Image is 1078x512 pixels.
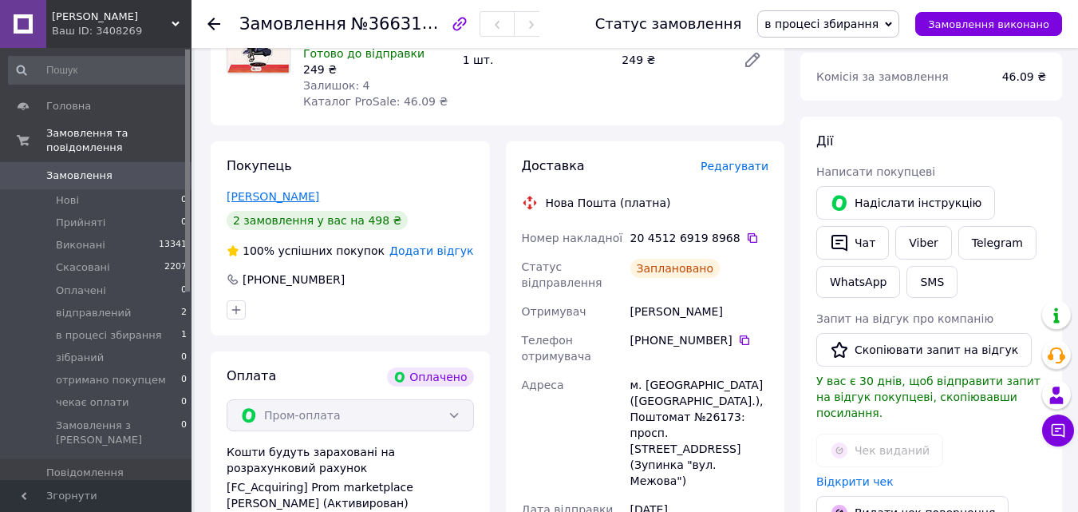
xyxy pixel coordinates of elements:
span: ФОП Беркович [52,10,172,24]
div: Статус замовлення [595,16,742,32]
span: в процесі збирання [764,18,879,30]
a: [PERSON_NAME] [227,190,319,203]
span: Додати відгук [389,244,473,257]
span: Готово до відправки [303,47,424,60]
span: 0 [181,193,187,208]
span: Каталог ProSale: 46.09 ₴ [303,95,448,108]
span: відправлений [56,306,131,320]
a: Редагувати [736,44,768,76]
button: Замовлення виконано [915,12,1062,36]
span: Оплата [227,368,276,383]
span: 46.09 ₴ [1002,70,1046,83]
span: №366318539 [351,14,464,34]
span: Статус відправлення [522,260,602,289]
span: 0 [181,419,187,447]
div: Ваш ID: 3408269 [52,24,192,38]
span: 0 [181,351,187,365]
a: Telegram [958,226,1037,260]
input: Пошук [8,56,188,85]
span: Скасовані [56,260,110,275]
span: Оплачені [56,284,106,298]
span: Головна [46,99,91,113]
span: Номер накладної [522,232,623,244]
div: [PERSON_NAME] [627,297,772,326]
div: 2 замовлення у вас на 498 ₴ [227,211,408,230]
div: Нова Пошта (платна) [542,195,675,211]
span: 2207 [164,260,187,275]
span: в процесі збирання [56,328,162,343]
div: Кошти будуть зараховані на розрахунковий рахунок [227,444,474,511]
div: 249 ₴ [303,62,450,77]
span: Виконані [56,238,105,252]
span: Запит на відгук про компанію [816,312,993,325]
span: Залишок: 4 [303,79,370,92]
span: Замовлення [46,169,113,183]
span: Дії [816,133,833,149]
span: 100% [243,244,274,257]
span: Написати покупцеві [816,165,935,178]
span: 0 [181,284,187,298]
div: Заплановано [630,259,721,278]
span: 13341 [159,238,187,252]
span: Прийняті [56,216,105,230]
span: Редагувати [701,160,768,173]
button: Скопіювати запит на відгук [816,333,1032,367]
button: Чат [816,226,889,260]
span: Доставка [522,158,585,173]
span: 0 [181,216,187,230]
span: 1 [181,328,187,343]
div: Оплачено [387,367,473,387]
span: отримано покупцем [56,373,166,387]
span: Замовлення з [PERSON_NAME] [56,419,181,447]
button: Чат з покупцем [1042,415,1074,447]
span: Адреса [522,379,564,391]
span: Покупець [227,158,292,173]
span: Телефон отримувача [522,334,591,363]
div: [PHONE_NUMBER] [241,272,346,288]
div: [PHONE_NUMBER] [630,332,768,348]
div: м. [GEOGRAPHIC_DATA] ([GEOGRAPHIC_DATA].), Поштомат №26173: просп. [STREET_ADDRESS] (Зупинка "вул... [627,371,772,495]
span: Отримувач [522,305,586,318]
span: зібраний [56,351,104,365]
div: 1 шт. [456,49,616,71]
a: Viber [895,226,951,260]
span: Нові [56,193,79,208]
div: Повернутися назад [207,16,220,32]
span: чекає оплати [56,395,129,410]
span: 0 [181,373,187,387]
button: Надіслати інструкцію [816,186,995,220]
span: У вас є 30 днів, щоб відправити запит на відгук покупцеві, скопіювавши посилання. [816,375,1040,419]
div: 20 4512 6919 8968 [630,230,768,246]
span: 2 [181,306,187,320]
span: Замовлення виконано [928,18,1049,30]
button: SMS [906,266,958,298]
div: [FC_Acquiring] Prom marketplace [PERSON_NAME] (Активирован) [227,479,474,511]
a: Відкрити чек [816,475,894,488]
span: Комісія за замовлення [816,70,949,83]
span: Замовлення та повідомлення [46,126,192,155]
span: Замовлення [239,14,346,34]
span: 0 [181,395,187,410]
a: WhatsApp [816,266,900,298]
div: 249 ₴ [615,49,730,71]
span: Повідомлення [46,466,124,480]
div: успішних покупок [227,243,385,259]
